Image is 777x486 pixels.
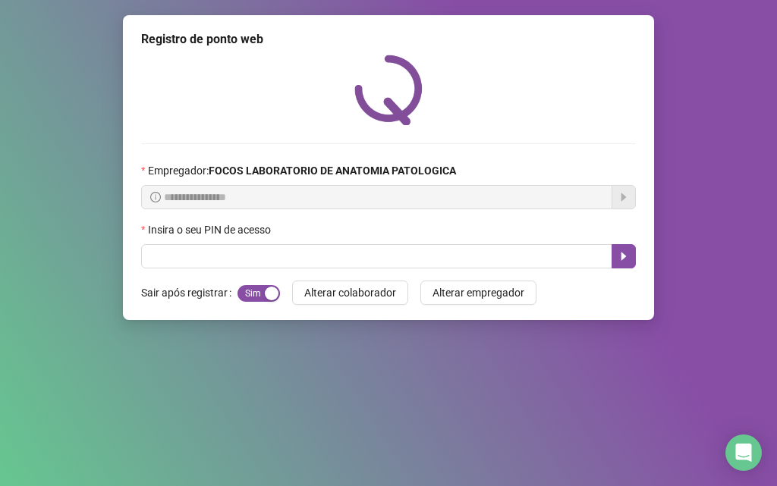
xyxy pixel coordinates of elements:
[292,281,408,305] button: Alterar colaborador
[433,284,524,301] span: Alterar empregador
[354,55,423,125] img: QRPoint
[618,250,630,262] span: caret-right
[725,434,762,471] div: Open Intercom Messenger
[304,284,396,301] span: Alterar colaborador
[209,165,456,177] strong: FOCOS LABORATORIO DE ANATOMIA PATOLOGICA
[141,30,636,49] div: Registro de ponto web
[148,162,456,179] span: Empregador :
[141,281,238,305] label: Sair após registrar
[420,281,536,305] button: Alterar empregador
[141,221,281,238] label: Insira o seu PIN de acesso
[150,192,161,202] span: info-circle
